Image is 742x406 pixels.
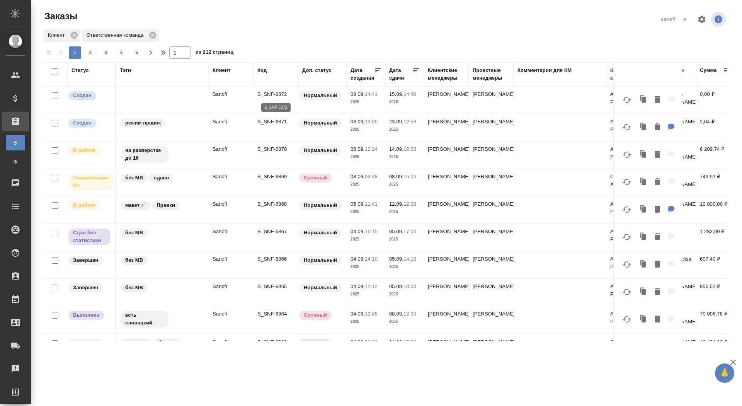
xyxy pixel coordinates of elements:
[651,202,664,218] button: Удалить
[651,92,664,108] button: Удалить
[298,173,343,183] div: Выставляется автоматически, если на указанный объем услуг необходимо больше времени в стандартном...
[213,283,250,290] p: Sanofi
[651,312,664,328] button: Удалить
[696,279,735,306] td: 956,52 ₽
[389,311,403,317] p: 08.09,
[610,338,647,354] p: ООО "ОПЕЛЛА ХЕЛСКЕА"
[696,114,735,141] td: 2,04 ₽
[636,312,651,328] button: Клонировать
[125,174,143,182] p: без МВ
[298,145,343,156] div: Статус по умолчанию для стандартных заказов
[73,92,92,99] p: Создан
[389,91,403,97] p: 15.09,
[693,10,711,29] span: Настроить таблицу
[100,46,112,59] button: 3
[351,91,365,97] p: 08.09,
[73,229,106,244] p: Сдан без статистики
[125,256,143,264] p: без МВ
[257,145,294,153] p: S_SNF-6870
[257,338,294,346] p: S_SNF-6863
[365,119,378,125] p: 13:00
[257,283,294,290] p: S_SNF-6865
[100,49,112,56] span: 3
[389,174,403,179] p: 08.09,
[403,339,416,345] p: 15:00
[389,339,403,345] p: 04.09,
[696,87,735,114] td: 0,00 ₽
[351,174,365,179] p: 08.09,
[636,257,651,273] button: Клонировать
[73,256,98,264] p: Завершен
[48,31,68,39] p: Клиент
[651,119,664,135] button: Удалить
[610,90,647,106] p: АО "Санофи Россия"
[257,90,294,98] p: S_SNF-6872
[651,147,664,163] button: Удалить
[10,139,21,147] span: В
[68,338,111,349] div: Выставляет КМ при направлении счета или после выполнения всех работ/сдачи заказа клиенту. Окончат...
[696,142,735,169] td: 6 209,74 ₽
[125,201,146,209] p: макет💉
[298,118,343,128] div: Статус по умолчанию для стандартных заказов
[6,135,25,150] a: В
[424,306,469,333] td: [PERSON_NAME]
[68,145,111,156] div: Выставляет ПМ после принятия заказа от КМа
[257,118,294,126] p: S_SNF-6871
[298,90,343,101] div: Статус по умолчанию для стандартных заказов
[84,49,97,56] span: 2
[403,146,416,152] p: 12:00
[424,224,469,251] td: [PERSON_NAME]
[636,147,651,163] button: Клонировать
[517,67,572,74] div: Комментарии для КМ
[389,318,420,326] p: 2025
[610,145,647,161] p: АО "Санофи Россия"
[73,201,95,209] p: В работе
[257,255,294,263] p: S_SNF-6866
[636,340,651,356] button: Клонировать
[120,255,205,266] div: без МВ
[610,67,647,82] div: Контрагент клиента
[469,224,514,251] td: [PERSON_NAME]
[304,92,337,99] p: Нормальный
[304,229,337,237] p: Нормальный
[351,201,365,207] p: 05.09,
[403,229,416,234] p: 17:00
[213,310,250,318] p: Sanofi
[618,310,636,329] button: Обновить
[636,92,651,108] button: Клонировать
[351,283,365,289] p: 04.09,
[389,229,403,234] p: 05.09,
[696,306,735,333] td: 70 006,78 ₽
[304,284,337,292] p: Нормальный
[389,119,403,125] p: 23.09,
[68,200,111,211] div: Выставляет ПМ после принятия заказа от КМа
[424,196,469,223] td: [PERSON_NAME]
[71,67,89,74] div: Статус
[158,339,176,346] p: без МВ
[365,91,378,97] p: 14:41
[84,46,97,59] button: 2
[43,10,77,22] span: Заказы
[610,173,647,188] p: ООО "ОПЕЛЛА ХЕЛСКЕА"
[87,31,146,39] p: Ответственная команда
[351,98,381,106] p: 2025
[120,228,205,238] div: без МВ
[696,196,735,223] td: 10 800,00 ₽
[711,12,727,27] span: Посмотреть информацию
[120,283,205,293] div: без МВ
[351,235,381,243] p: 2025
[389,283,403,289] p: 05.09,
[389,263,420,271] p: 2025
[403,174,416,179] p: 15:00
[718,365,731,381] span: 🙏
[68,90,111,101] div: Выставляется автоматически при создании заказа
[618,118,636,136] button: Обновить
[304,174,327,182] p: Срочный
[120,200,205,211] div: макет💉, Правки
[636,119,651,135] button: Клонировать
[304,147,337,154] p: Нормальный
[73,174,109,189] p: Согласование КП
[68,255,111,266] div: Выставляет КМ при направлении счета или после выполнения всех работ/сдачи заказа клиенту. Окончат...
[213,173,250,181] p: Sanofi
[365,339,378,345] p: 09:29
